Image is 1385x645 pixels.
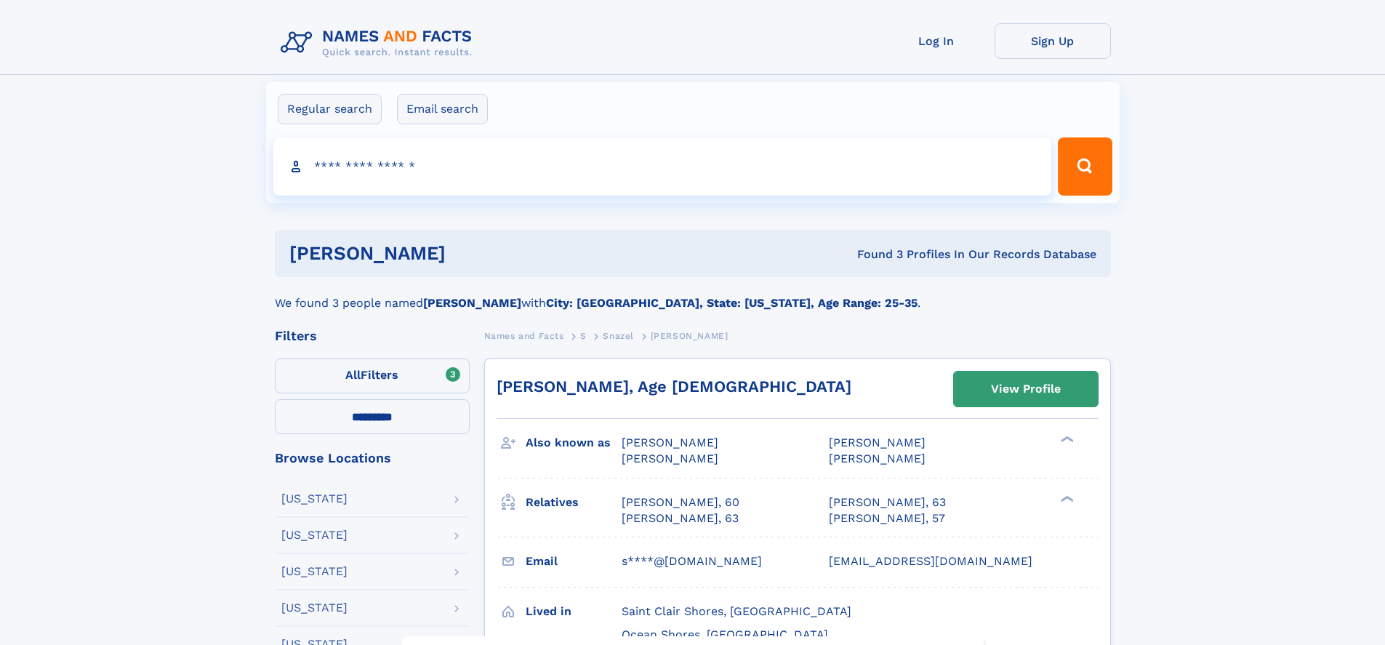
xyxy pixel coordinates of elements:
[829,452,926,465] span: [PERSON_NAME]
[397,94,488,124] label: Email search
[622,510,739,526] a: [PERSON_NAME], 63
[281,529,348,541] div: [US_STATE]
[273,137,1052,196] input: search input
[275,23,484,63] img: Logo Names and Facts
[275,329,470,342] div: Filters
[278,94,382,124] label: Regular search
[281,493,348,505] div: [US_STATE]
[281,602,348,614] div: [US_STATE]
[497,377,851,396] a: [PERSON_NAME], Age [DEMOGRAPHIC_DATA]
[651,331,728,341] span: [PERSON_NAME]
[1058,137,1112,196] button: Search Button
[345,368,361,382] span: All
[622,628,828,641] span: Ocean Shores, [GEOGRAPHIC_DATA]
[580,331,587,341] span: S
[526,490,622,515] h3: Relatives
[829,494,946,510] a: [PERSON_NAME], 63
[622,452,718,465] span: [PERSON_NAME]
[651,247,1096,263] div: Found 3 Profiles In Our Records Database
[546,296,918,310] b: City: [GEOGRAPHIC_DATA], State: [US_STATE], Age Range: 25-35
[275,452,470,465] div: Browse Locations
[275,358,470,393] label: Filters
[580,326,587,345] a: S
[622,436,718,449] span: [PERSON_NAME]
[1057,494,1075,503] div: ❯
[526,599,622,624] h3: Lived in
[622,494,739,510] a: [PERSON_NAME], 60
[289,244,651,263] h1: [PERSON_NAME]
[622,604,851,618] span: Saint Clair Shores, [GEOGRAPHIC_DATA]
[603,331,634,341] span: Snazel
[878,23,995,59] a: Log In
[526,430,622,455] h3: Also known as
[829,554,1032,568] span: [EMAIL_ADDRESS][DOMAIN_NAME]
[603,326,634,345] a: Snazel
[829,510,945,526] a: [PERSON_NAME], 57
[275,277,1111,312] div: We found 3 people named with .
[991,372,1061,406] div: View Profile
[1057,435,1075,444] div: ❯
[829,436,926,449] span: [PERSON_NAME]
[995,23,1111,59] a: Sign Up
[281,566,348,577] div: [US_STATE]
[484,326,564,345] a: Names and Facts
[526,549,622,574] h3: Email
[954,372,1098,406] a: View Profile
[423,296,521,310] b: [PERSON_NAME]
